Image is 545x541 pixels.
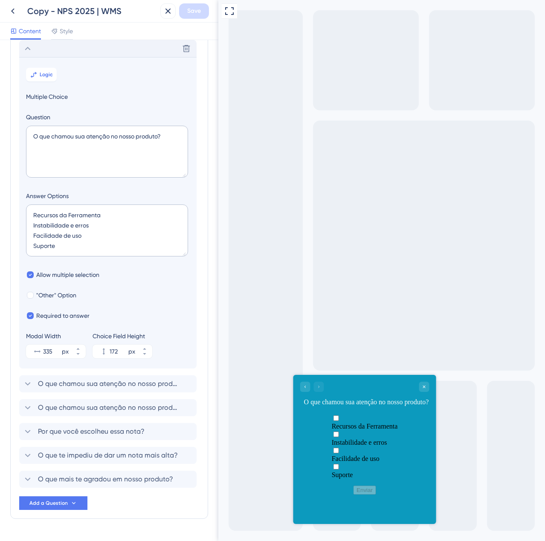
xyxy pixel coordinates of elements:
span: Logic [40,71,53,78]
label: Answer Options [26,191,190,201]
span: "Other" Option [36,290,76,300]
div: Choice Field Height [93,331,152,341]
button: px [137,345,152,351]
label: Question [26,112,190,122]
textarea: O que chamou sua atenção no nosso produto? [26,126,188,178]
button: px [70,351,86,358]
textarea: Recursos da Ferramenta Instabilidade e erros Facilidade de uso Suporte [26,204,188,256]
input: px [43,346,60,357]
span: O que te impediu de dar um nota mais alta? [38,450,178,460]
div: Copy - NPS 2025 | WMS [27,5,157,17]
span: Save [187,6,201,16]
span: Content [19,26,41,36]
span: O que mais te agradou em nosso produto? [38,474,173,484]
span: O que chamou sua atenção no nosso produto? [38,403,179,413]
span: Multiple Choice [26,92,190,102]
button: Add a Question [19,496,87,510]
button: Logic [26,68,57,81]
span: Por que você escolheu essa nota? [38,426,145,437]
span: Required to answer [36,311,90,321]
input: px [110,346,127,357]
span: Style [60,26,73,36]
div: px [128,346,135,357]
span: Add a Question [29,500,68,506]
span: Allow multiple selection [36,270,99,280]
span: O que chamou sua atenção no nosso produto? [38,379,179,389]
iframe: UserGuiding Survey [75,375,218,524]
div: Modal Width [26,331,86,341]
button: px [137,351,152,358]
button: Save [179,3,209,19]
div: px [62,346,69,357]
button: px [70,345,86,351]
